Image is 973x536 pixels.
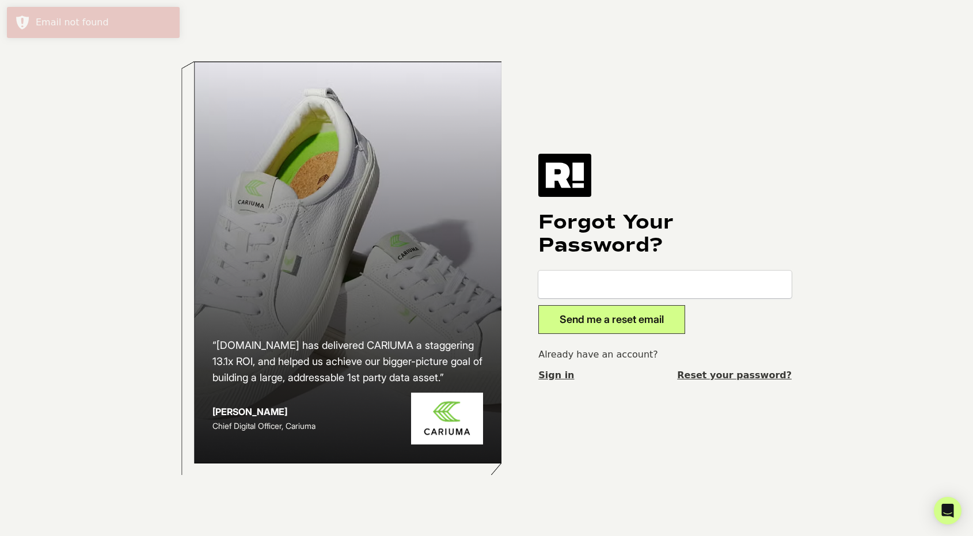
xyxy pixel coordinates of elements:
h1: Forgot Your Password? [538,211,792,257]
img: Cariuma [411,393,483,445]
a: Sign in [538,368,574,382]
p: Already have an account? [538,348,792,362]
strong: [PERSON_NAME] [212,406,287,417]
button: Send me a reset email [538,305,685,334]
span: Chief Digital Officer, Cariuma [212,421,316,431]
img: Retention.com [538,154,591,196]
h2: “[DOMAIN_NAME] has delivered CARIUMA a staggering 13.1x ROI, and helped us achieve our bigger-pic... [212,337,483,386]
div: Open Intercom Messenger [934,497,961,524]
div: Email not found [36,16,171,29]
a: Reset your password? [677,368,792,382]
